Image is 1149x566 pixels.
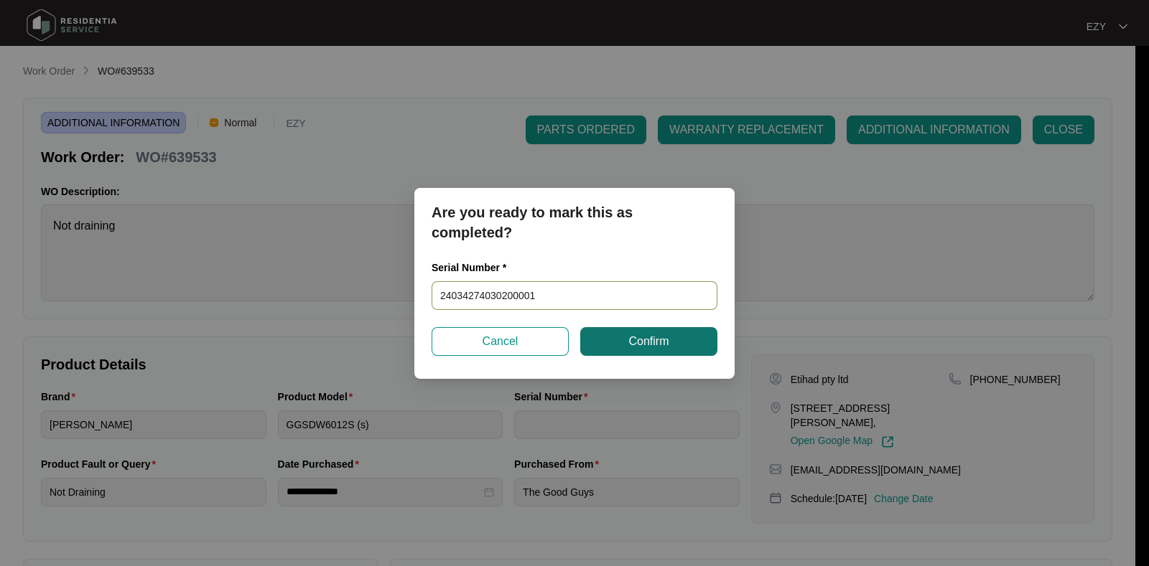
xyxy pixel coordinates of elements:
p: Are you ready to mark this as [432,202,717,222]
label: Serial Number * [432,260,517,275]
p: completed? [432,222,717,242]
button: Cancel [432,327,569,356]
span: Cancel [483,333,518,350]
span: Confirm [628,333,669,350]
button: Confirm [580,327,717,356]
